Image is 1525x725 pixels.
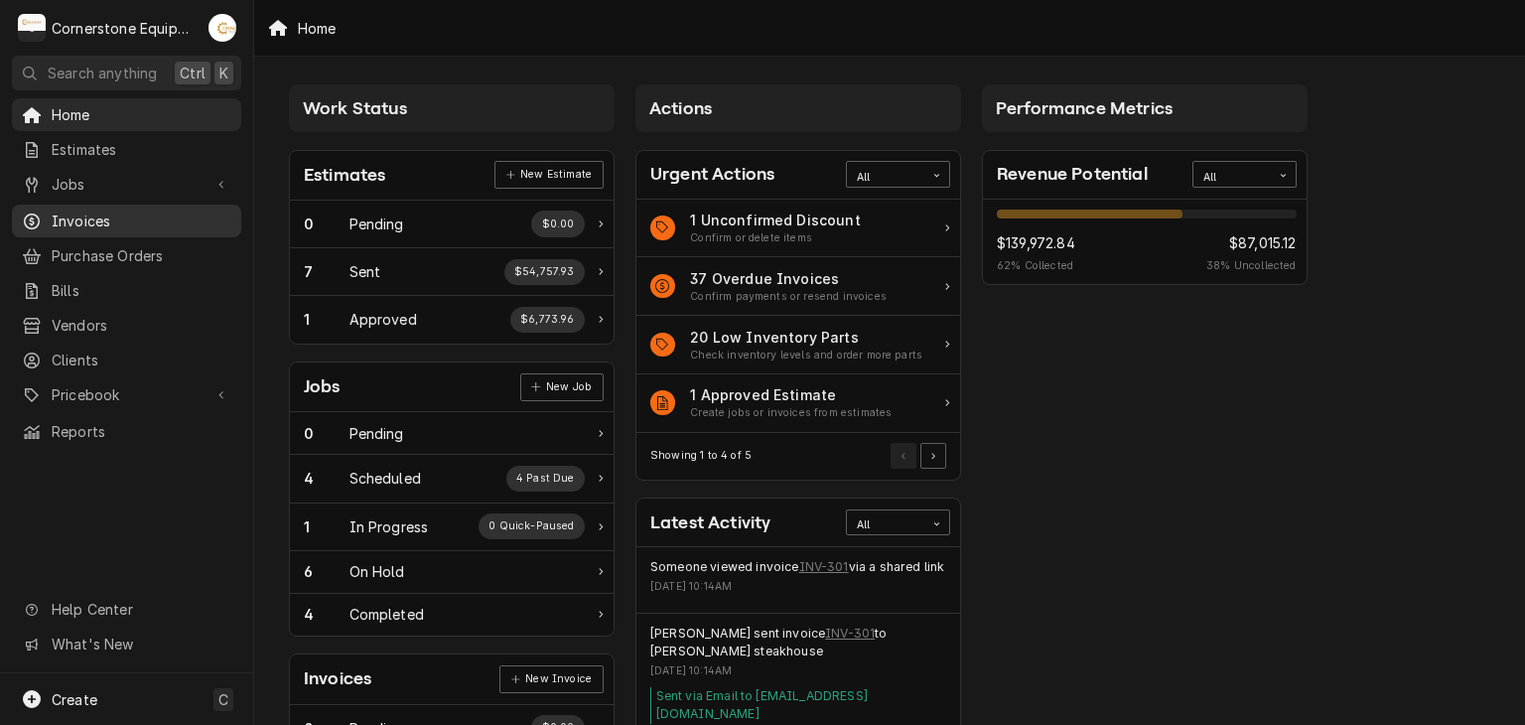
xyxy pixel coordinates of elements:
a: Go to Jobs [12,168,241,201]
span: What's New [52,634,229,654]
a: Action Item [636,374,960,433]
div: Pagination Controls [888,443,947,469]
div: Card Title [304,665,371,692]
div: Card Title [650,509,770,536]
div: Card Data Filter Control [1192,161,1297,187]
div: Card Data [290,201,614,344]
div: Card Title [304,162,385,189]
div: Action Item Suggestion [690,289,887,305]
a: Action Item [636,316,960,374]
div: Card Column Header [289,84,615,132]
a: Reports [12,415,241,448]
div: Revenue Potential Collected [997,232,1075,274]
a: New Invoice [499,665,603,693]
div: Card: Estimates [289,150,615,345]
div: AB [208,14,236,42]
span: Search anything [48,63,157,83]
div: Revenue Potential Collected [1206,232,1296,274]
span: Help Center [52,599,229,620]
a: New Job [520,373,604,401]
div: All [1203,170,1261,186]
div: Event String [650,558,944,576]
a: INV-301 [825,625,875,643]
span: K [219,63,228,83]
div: Event [636,547,960,614]
div: Work Status Count [304,214,349,234]
div: Work Status Supplemental Data [479,513,585,539]
div: Card: Urgent Actions [635,150,961,481]
div: C [18,14,46,42]
a: Bills [12,274,241,307]
div: Action Item Title [690,384,892,405]
div: Work Status Title [349,561,405,582]
span: Actions [649,98,712,118]
a: Go to Pricebook [12,378,241,411]
a: New Estimate [494,161,603,189]
a: Work Status [290,551,614,594]
div: Card Header [636,499,960,547]
div: Card Column Header [982,84,1308,132]
a: Clients [12,344,241,376]
div: Card Data Filter Control [846,161,950,187]
div: Card Data [983,200,1307,285]
a: INV-301 [799,558,849,576]
div: Work Status [290,248,614,296]
div: Card Header [636,151,960,200]
span: $139,972.84 [997,232,1075,253]
div: Event Details [650,625,946,724]
button: Go to Previous Page [891,443,916,469]
div: Action Item Title [690,210,861,230]
div: All [857,517,914,533]
span: $87,015.12 [1206,232,1296,253]
div: Card Column Header [635,84,961,132]
div: Action Item Suggestion [690,348,922,363]
div: Work Status Count [304,309,349,330]
div: Work Status Count [304,423,349,444]
div: Card: Revenue Potential [982,150,1308,286]
span: Performance Metrics [996,98,1173,118]
a: Estimates [12,133,241,166]
a: Work Status [290,455,614,503]
div: Card Link Button [520,373,604,401]
a: Action Item [636,257,960,316]
a: Work Status [290,296,614,343]
span: C [218,689,228,710]
div: Current Page Details [650,448,752,464]
span: Home [52,104,231,125]
div: Card Data [636,200,960,433]
div: Action Item Title [690,327,922,348]
a: Work Status [290,201,614,248]
div: Work Status Count [304,468,349,489]
div: Work Status Supplemental Data [510,307,585,333]
div: Work Status Title [349,468,421,489]
span: 38 % Uncollected [1206,258,1296,274]
span: Bills [52,280,231,301]
div: Action Item Suggestion [690,230,861,246]
button: Go to Next Page [920,443,946,469]
div: Event String [650,625,946,661]
div: Event Details [650,558,944,603]
a: Vendors [12,309,241,342]
div: Work Status Supplemental Data [531,211,585,236]
div: Card Link Button [494,161,603,189]
a: Purchase Orders [12,239,241,272]
div: Cornerstone Equipment Repair, LLC [52,18,198,39]
div: Work Status Count [304,561,349,582]
div: Card Title [304,373,341,400]
div: Work Status Title [349,261,381,282]
span: Estimates [52,139,231,160]
a: Go to What's New [12,628,241,660]
div: Work Status Title [349,309,417,330]
div: Card Header [290,654,614,704]
div: Andrew Buigues's Avatar [208,14,236,42]
span: Jobs [52,174,202,195]
span: Pricebook [52,384,202,405]
a: Work Status [290,594,614,636]
a: Home [12,98,241,131]
div: Card Column Content [982,132,1308,341]
span: Invoices [52,211,231,231]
